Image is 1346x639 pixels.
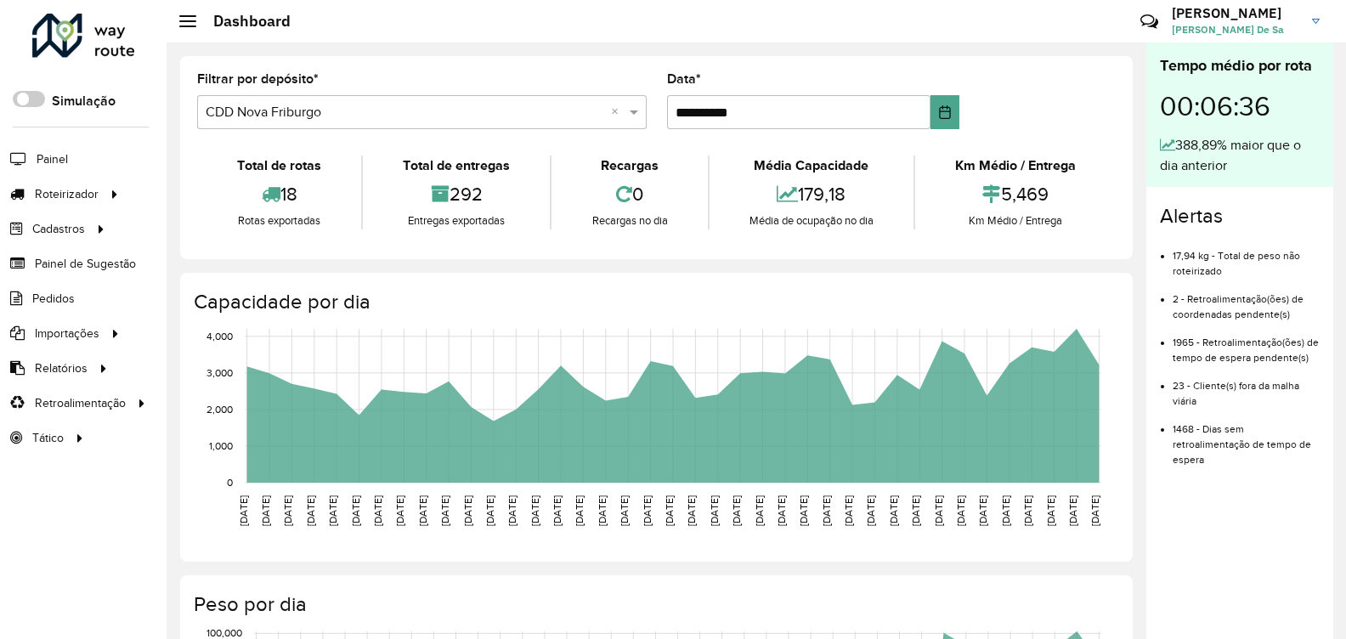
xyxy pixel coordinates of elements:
li: 23 - Cliente(s) fora da malha viária [1173,365,1320,409]
span: Relatórios [35,359,88,377]
button: Choose Date [930,95,959,129]
text: [DATE] [1067,495,1078,526]
text: [DATE] [642,495,653,526]
text: [DATE] [619,495,630,526]
span: Painel de Sugestão [35,255,136,273]
text: [DATE] [551,495,563,526]
li: 1468 - Dias sem retroalimentação de tempo de espera [1173,409,1320,467]
h4: Peso por dia [194,592,1116,617]
text: [DATE] [462,495,473,526]
span: [PERSON_NAME] De Sa [1172,22,1299,37]
text: [DATE] [709,495,720,526]
label: Filtrar por depósito [197,69,319,89]
div: Tempo médio por rota [1160,54,1320,77]
h4: Alertas [1160,204,1320,229]
div: Km Médio / Entrega [919,156,1111,176]
text: [DATE] [260,495,271,526]
div: Média Capacidade [714,156,909,176]
span: Pedidos [32,290,75,308]
text: [DATE] [305,495,316,526]
text: [DATE] [888,495,899,526]
text: [DATE] [238,495,249,526]
div: 388,89% maior que o dia anterior [1160,135,1320,176]
text: [DATE] [821,495,832,526]
span: Tático [32,429,64,447]
text: [DATE] [664,495,675,526]
text: [DATE] [394,495,405,526]
text: [DATE] [1045,495,1056,526]
li: 17,94 kg - Total de peso não roteirizado [1173,235,1320,279]
span: Cadastros [32,220,85,238]
text: 0 [227,477,233,488]
span: Importações [35,325,99,342]
text: [DATE] [776,495,787,526]
text: [DATE] [798,495,809,526]
text: 3,000 [206,367,233,378]
div: 5,469 [919,176,1111,212]
div: 179,18 [714,176,909,212]
div: 00:06:36 [1160,77,1320,135]
text: [DATE] [350,495,361,526]
div: Rotas exportadas [201,212,357,229]
div: Entregas exportadas [367,212,546,229]
text: 4,000 [206,331,233,342]
text: [DATE] [865,495,876,526]
text: [DATE] [1000,495,1011,526]
text: [DATE] [484,495,495,526]
div: Total de entregas [367,156,546,176]
div: Recargas [556,156,703,176]
text: [DATE] [1089,495,1100,526]
text: 100,000 [206,627,242,638]
h3: [PERSON_NAME] [1172,5,1299,21]
text: [DATE] [1022,495,1033,526]
text: 1,000 [209,440,233,451]
div: Km Médio / Entrega [919,212,1111,229]
div: Recargas no dia [556,212,703,229]
li: 1965 - Retroalimentação(ões) de tempo de espera pendente(s) [1173,322,1320,365]
h4: Capacidade por dia [194,290,1116,314]
text: [DATE] [574,495,585,526]
text: [DATE] [686,495,697,526]
span: Retroalimentação [35,394,126,412]
text: [DATE] [327,495,338,526]
text: [DATE] [731,495,742,526]
text: [DATE] [506,495,517,526]
text: [DATE] [910,495,921,526]
text: [DATE] [933,495,944,526]
span: Roteirizador [35,185,99,203]
text: [DATE] [977,495,988,526]
div: Média de ocupação no dia [714,212,909,229]
label: Data [667,69,701,89]
text: [DATE] [439,495,450,526]
text: 2,000 [206,404,233,415]
div: 0 [556,176,703,212]
li: 2 - Retroalimentação(ões) de coordenadas pendente(s) [1173,279,1320,322]
div: Total de rotas [201,156,357,176]
text: [DATE] [372,495,383,526]
span: Clear all [611,102,625,122]
div: 292 [367,176,546,212]
a: Contato Rápido [1131,3,1168,40]
div: 18 [201,176,357,212]
text: [DATE] [754,495,765,526]
text: [DATE] [843,495,854,526]
text: [DATE] [417,495,428,526]
span: Painel [37,150,68,168]
text: [DATE] [955,495,966,526]
label: Simulação [52,91,116,111]
text: [DATE] [282,495,293,526]
h2: Dashboard [196,12,291,31]
text: [DATE] [597,495,608,526]
text: [DATE] [529,495,540,526]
